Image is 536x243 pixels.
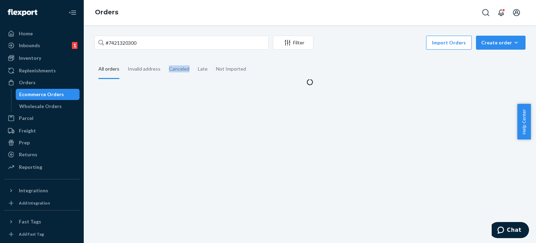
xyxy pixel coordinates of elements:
[19,151,37,158] div: Returns
[273,39,313,46] div: Filter
[19,91,64,98] div: Ecommerce Orders
[509,6,523,20] button: Open account menu
[4,137,80,148] a: Prep
[19,115,33,122] div: Parcel
[98,60,119,79] div: All orders
[19,200,50,206] div: Add Integration
[128,60,161,78] div: Invalid address
[19,30,33,37] div: Home
[4,216,80,227] button: Fast Tags
[4,40,80,51] a: Inbounds1
[19,79,36,86] div: Orders
[169,60,189,78] div: Canceled
[216,60,246,78] div: Not Imported
[4,77,80,88] a: Orders
[19,67,56,74] div: Replenishments
[4,113,80,124] a: Parcel
[4,65,80,76] a: Replenishments
[4,125,80,136] a: Freight
[19,164,42,171] div: Reporting
[16,89,80,100] a: Ecommerce Orders
[94,36,269,50] input: Search orders
[4,149,80,160] a: Returns
[19,127,36,134] div: Freight
[19,218,41,225] div: Fast Tags
[198,60,208,78] div: Late
[95,8,118,16] a: Orders
[19,55,41,62] div: Inventory
[481,39,520,46] div: Create order
[273,36,313,50] button: Filter
[517,104,531,140] button: Help Center
[72,42,77,49] div: 1
[479,6,493,20] button: Open Search Box
[19,187,48,194] div: Integrations
[492,222,529,240] iframe: Opens a widget where you can chat to one of our agents
[19,42,40,49] div: Inbounds
[4,199,80,207] a: Add Integration
[4,28,80,39] a: Home
[4,52,80,64] a: Inventory
[426,36,472,50] button: Import Orders
[4,162,80,173] a: Reporting
[16,101,80,112] a: Wholesale Orders
[89,2,124,23] ol: breadcrumbs
[19,139,30,146] div: Prep
[8,9,37,16] img: Flexport logo
[19,231,44,237] div: Add Fast Tag
[4,185,80,196] button: Integrations
[4,230,80,238] a: Add Fast Tag
[476,36,526,50] button: Create order
[66,6,80,20] button: Close Navigation
[494,6,508,20] button: Open notifications
[19,103,62,110] div: Wholesale Orders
